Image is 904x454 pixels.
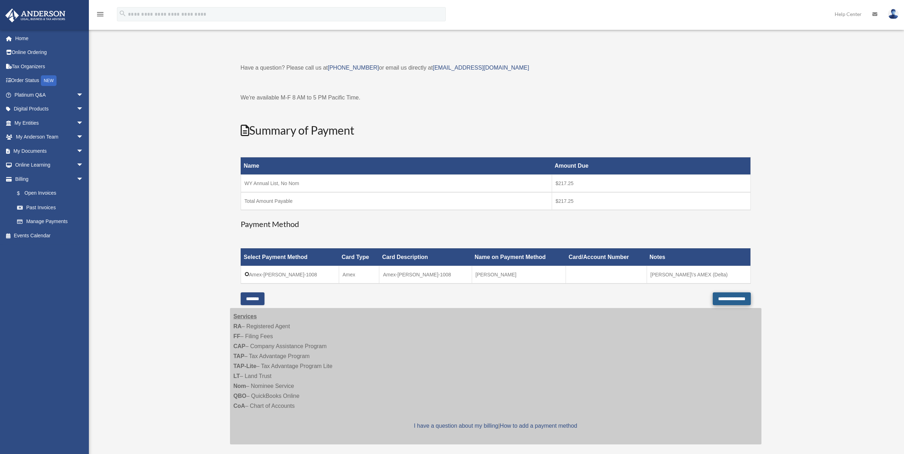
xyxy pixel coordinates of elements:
[234,323,242,329] strong: RA
[888,9,899,19] img: User Pic
[339,266,379,283] td: Amex
[230,308,761,444] div: – Registered Agent – Filing Fees – Company Assistance Program – Tax Advantage Program – Tax Advan...
[234,421,758,431] p: |
[552,175,750,193] td: $217.25
[76,130,91,145] span: arrow_drop_down
[566,248,647,266] th: Card/Account Number
[234,333,241,339] strong: FF
[241,123,751,139] h2: Summary of Payment
[241,93,751,103] p: We're available M-F 8 AM to 5 PM Pacific Time.
[76,116,91,130] span: arrow_drop_down
[552,157,750,175] th: Amount Due
[3,9,68,22] img: Anderson Advisors Platinum Portal
[241,219,751,230] h3: Payment Method
[96,10,105,18] i: menu
[552,192,750,210] td: $217.25
[5,31,94,45] a: Home
[241,63,751,73] p: Have a question? Please call us at or email us directly at
[234,383,246,389] strong: Nom
[5,74,94,88] a: Order StatusNEW
[5,116,94,130] a: My Entitiesarrow_drop_down
[234,393,246,399] strong: QBO
[10,186,87,201] a: $Open Invoices
[76,102,91,117] span: arrow_drop_down
[339,248,379,266] th: Card Type
[76,88,91,102] span: arrow_drop_down
[5,144,94,158] a: My Documentsarrow_drop_down
[328,65,379,71] a: [PHONE_NUMBER]
[647,266,750,283] td: [PERSON_NAME]\'s AMEX (Delta)
[500,423,577,429] a: How to add a payment method
[5,172,91,186] a: Billingarrow_drop_down
[241,266,339,283] td: Amex-[PERSON_NAME]-1008
[10,215,91,229] a: Manage Payments
[234,313,257,319] strong: Services
[5,228,94,243] a: Events Calendar
[379,248,472,266] th: Card Description
[234,403,245,409] strong: CoA
[76,172,91,187] span: arrow_drop_down
[234,343,246,349] strong: CAP
[5,102,94,116] a: Digital Productsarrow_drop_down
[76,144,91,158] span: arrow_drop_down
[241,248,339,266] th: Select Payment Method
[472,248,566,266] th: Name on Payment Method
[119,10,127,17] i: search
[96,12,105,18] a: menu
[10,200,91,215] a: Past Invoices
[5,130,94,144] a: My Anderson Teamarrow_drop_down
[234,353,245,359] strong: TAP
[241,192,552,210] td: Total Amount Payable
[5,158,94,172] a: Online Learningarrow_drop_down
[234,373,240,379] strong: LT
[5,88,94,102] a: Platinum Q&Aarrow_drop_down
[472,266,566,283] td: [PERSON_NAME]
[414,423,498,429] a: I have a question about my billing
[241,157,552,175] th: Name
[5,45,94,60] a: Online Ordering
[433,65,529,71] a: [EMAIL_ADDRESS][DOMAIN_NAME]
[21,189,25,198] span: $
[41,75,57,86] div: NEW
[379,266,472,283] td: Amex-[PERSON_NAME]-1008
[241,175,552,193] td: WY Annual List, No Nom
[5,59,94,74] a: Tax Organizers
[234,363,257,369] strong: TAP-Lite
[647,248,750,266] th: Notes
[76,158,91,173] span: arrow_drop_down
